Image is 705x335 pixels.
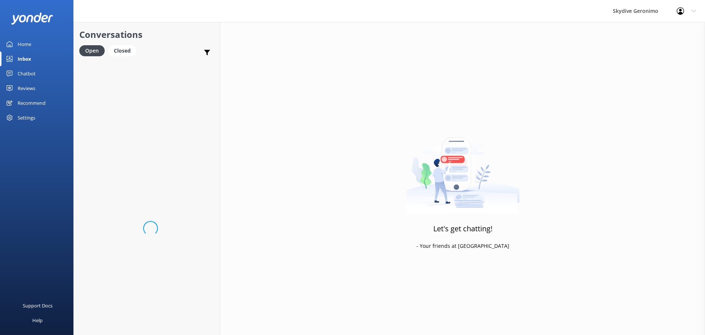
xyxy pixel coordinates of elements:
[18,51,31,66] div: Inbox
[18,37,31,51] div: Home
[108,45,136,56] div: Closed
[416,242,509,250] p: - Your friends at [GEOGRAPHIC_DATA]
[23,298,53,313] div: Support Docs
[18,66,36,81] div: Chatbot
[18,96,46,110] div: Recommend
[11,13,53,25] img: yonder-white-logo.png
[18,110,35,125] div: Settings
[79,46,108,54] a: Open
[433,223,492,235] h3: Let's get chatting!
[32,313,43,328] div: Help
[79,28,214,42] h2: Conversations
[18,81,35,96] div: Reviews
[79,45,105,56] div: Open
[406,122,520,214] img: artwork of a man stealing a conversation from at giant smartphone
[108,46,140,54] a: Closed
